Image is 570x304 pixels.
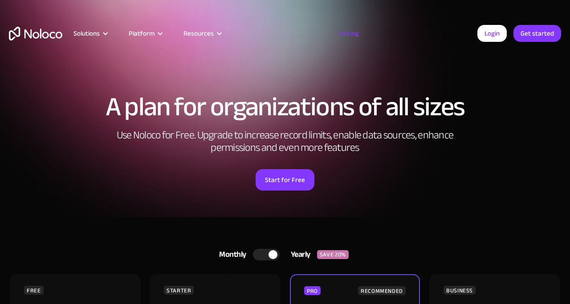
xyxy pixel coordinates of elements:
[9,27,62,41] a: home
[62,28,118,39] div: Solutions
[129,28,155,39] div: Platform
[280,248,317,261] div: Yearly
[444,286,476,295] div: BUSINESS
[208,248,253,261] div: Monthly
[73,28,100,39] div: Solutions
[118,28,172,39] div: Platform
[317,250,349,259] div: SAVE 20%
[513,25,561,42] a: Get started
[107,129,463,154] h2: Use Noloco for Free. Upgrade to increase record limits, enable data sources, enhance permissions ...
[477,25,507,42] a: Login
[9,93,561,120] h1: A plan for organizations of all sizes
[164,286,194,295] div: STARTER
[358,286,406,295] div: RECOMMENDED
[328,28,370,39] a: Pricing
[183,28,214,39] div: Resources
[172,28,232,39] div: Resources
[256,169,314,191] a: Start for Free
[24,286,44,295] div: FREE
[304,286,321,295] div: PRO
